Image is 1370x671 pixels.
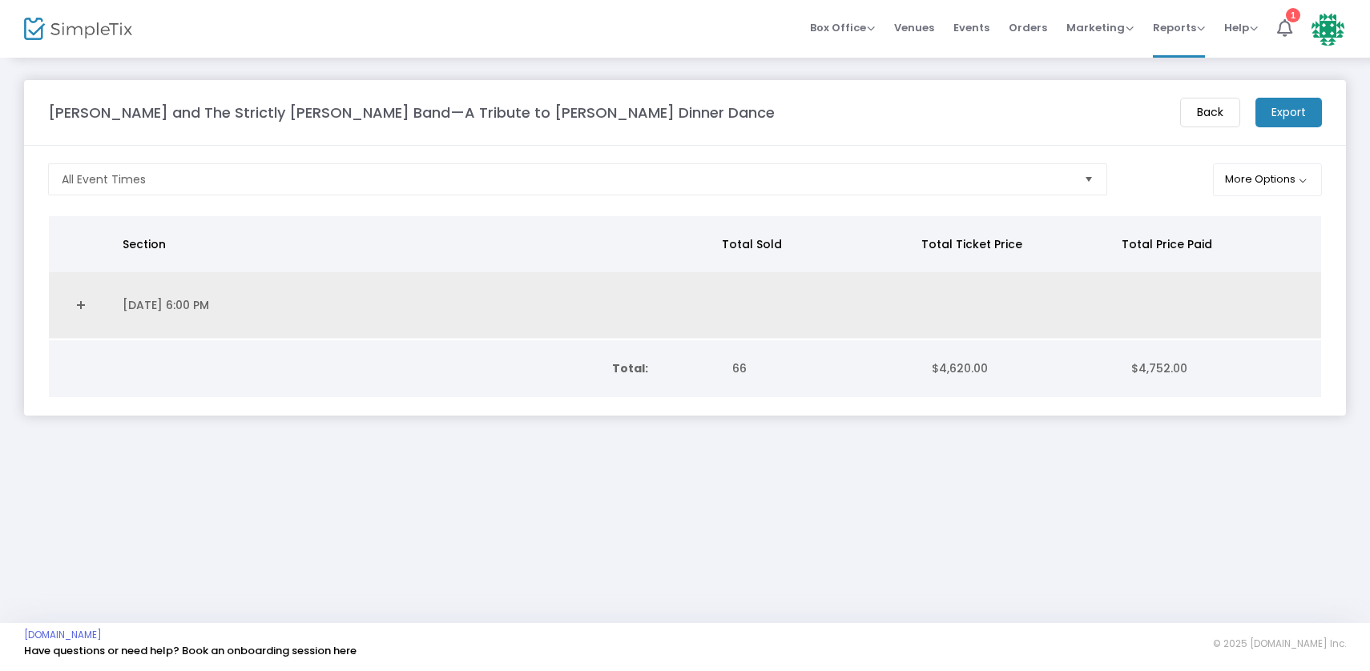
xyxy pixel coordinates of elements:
span: Events [953,7,989,48]
span: Reports [1153,20,1205,35]
span: Total Ticket Price [921,236,1022,252]
span: $4,752.00 [1131,360,1187,376]
span: $4,620.00 [932,360,988,376]
a: Expand Details [58,292,103,318]
button: Select [1078,164,1100,195]
span: Venues [894,7,934,48]
span: 66 [732,360,747,376]
m-panel-title: [PERSON_NAME] and The Strictly [PERSON_NAME] Band—A Tribute to [PERSON_NAME] Dinner Dance [48,102,775,123]
button: More Options [1213,163,1323,196]
m-button: Back [1180,98,1240,127]
div: Data table [49,216,1321,339]
m-button: Export [1255,98,1322,127]
span: Marketing [1066,20,1134,35]
b: Total: [612,360,648,376]
a: [DOMAIN_NAME] [24,629,102,641]
div: 1 [1286,8,1300,22]
div: Data table [49,340,1321,397]
a: Have questions or need help? Book an onboarding session here [24,643,357,658]
th: Total Sold [712,216,912,272]
td: [DATE] 6:00 PM [113,272,717,339]
span: Box Office [810,20,875,35]
span: Total Price Paid [1122,236,1212,252]
span: Help [1224,20,1258,35]
th: Section [113,216,712,272]
span: All Event Times [62,171,146,187]
span: Orders [1009,7,1047,48]
span: © 2025 [DOMAIN_NAME] Inc. [1213,637,1346,650]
